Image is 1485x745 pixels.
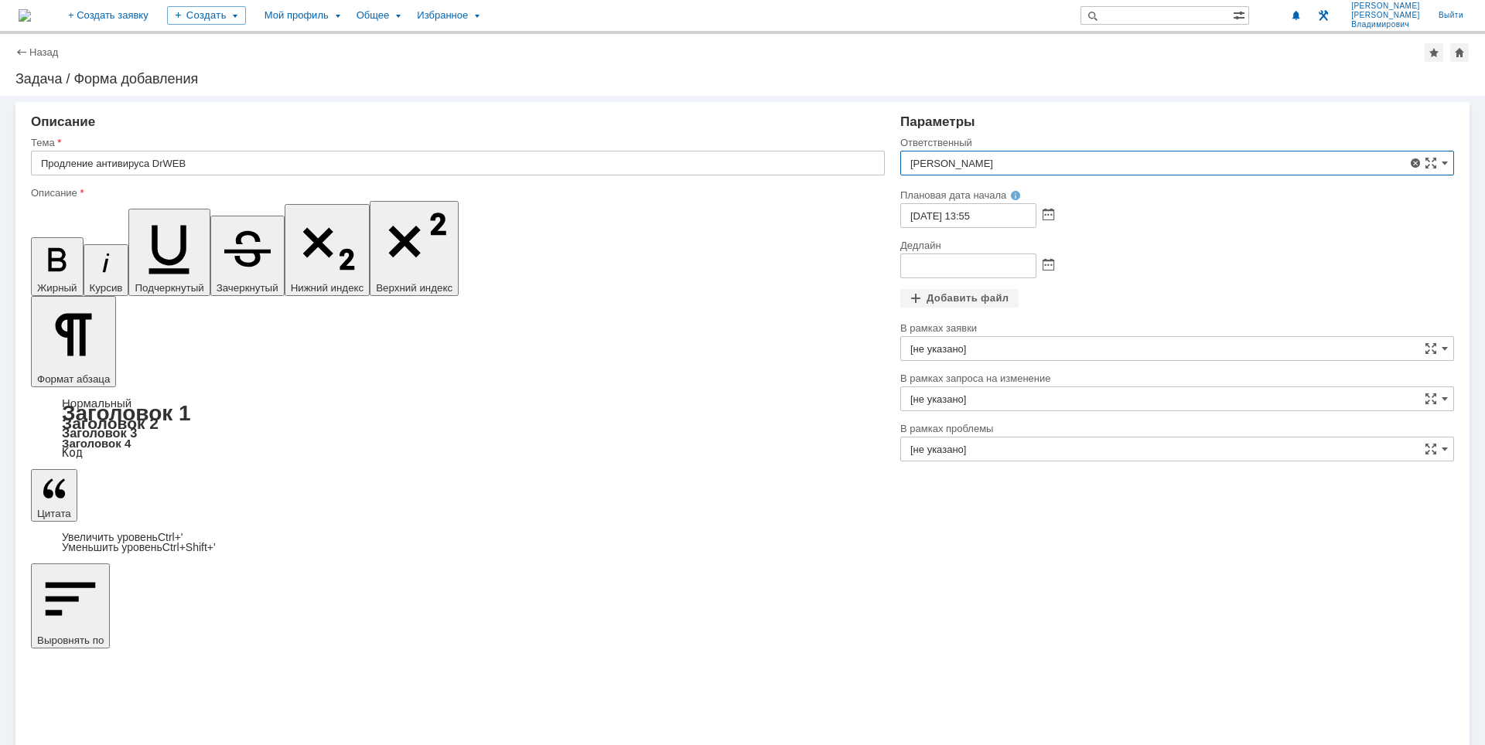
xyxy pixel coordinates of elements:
div: В рамках заявки [900,323,1451,333]
div: Тема [31,138,882,148]
a: Код [62,446,83,460]
a: Заголовок 3 [62,426,137,440]
span: Владимирович [1351,20,1420,29]
span: Ctrl+' [158,531,183,543]
div: Добавить в избранное [1425,43,1443,62]
div: В рамках проблемы [900,424,1451,434]
div: Задача / Форма добавления [15,71,1470,87]
span: Расширенный поиск [1233,7,1248,22]
span: Курсив [90,282,123,294]
button: Верхний индекс [370,201,459,296]
span: Подчеркнутый [135,282,203,294]
div: Формат абзаца [31,398,885,458]
span: Выровнять по [37,634,104,646]
button: Выровнять по [31,563,110,648]
button: Формат абзаца [31,296,116,387]
div: Сделать домашней страницей [1450,43,1469,62]
span: Удалить [1409,157,1422,169]
span: Сложная форма [1425,443,1437,455]
div: Плановая дата начала [900,190,1432,200]
span: Сложная форма [1425,157,1437,169]
span: Цитата [37,508,71,519]
button: Подчеркнутый [128,209,210,296]
a: Заголовок 4 [62,437,131,450]
div: В рамках запроса на изменение [900,373,1451,383]
a: Перейти в интерфейс администратора [1314,6,1333,25]
div: Продление антивируса DrWEB. [6,6,226,19]
a: Заголовок 1 [62,401,191,425]
div: Описание [31,188,882,198]
div: Цитата [31,532,885,553]
span: Верхний индекс [376,282,452,294]
span: Ctrl+Shift+' [162,541,216,553]
a: Заголовок 2 [62,414,159,432]
div: Ответственный [900,138,1451,148]
a: Перейти на домашнюю страницу [19,9,31,22]
span: Описание [31,114,95,129]
div: Дедлайн [900,240,1451,250]
a: Decrease [62,541,216,553]
img: logo [19,9,31,22]
button: Курсив [84,244,129,296]
span: [PERSON_NAME] [1351,11,1420,20]
span: Параметры [900,114,975,129]
span: Сложная форма [1425,393,1437,405]
span: Зачеркнутый [217,282,278,294]
a: Нормальный [62,396,131,410]
button: Нижний индекс [285,204,370,296]
a: Назад [29,46,58,58]
span: Нижний индекс [291,282,364,294]
div: Создать [167,6,246,25]
span: Сложная форма [1425,342,1437,355]
button: Жирный [31,237,84,296]
button: Цитата [31,469,77,522]
a: Increase [62,531,183,543]
span: Формат абзаца [37,373,110,385]
span: [PERSON_NAME] [1351,2,1420,11]
span: Жирный [37,282,77,294]
button: Зачеркнутый [210,216,285,296]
